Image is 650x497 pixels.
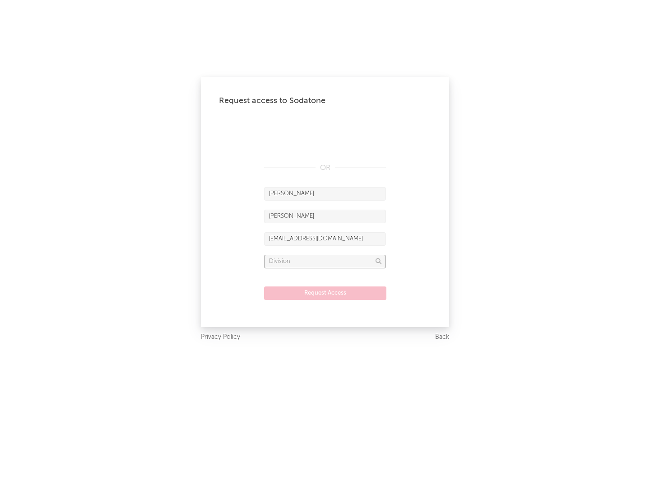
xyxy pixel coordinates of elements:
div: Request access to Sodatone [219,95,431,106]
a: Privacy Policy [201,332,240,343]
a: Back [435,332,449,343]
div: OR [264,163,386,173]
button: Request Access [264,286,386,300]
input: First Name [264,187,386,201]
input: Last Name [264,210,386,223]
input: Division [264,255,386,268]
input: Email [264,232,386,246]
